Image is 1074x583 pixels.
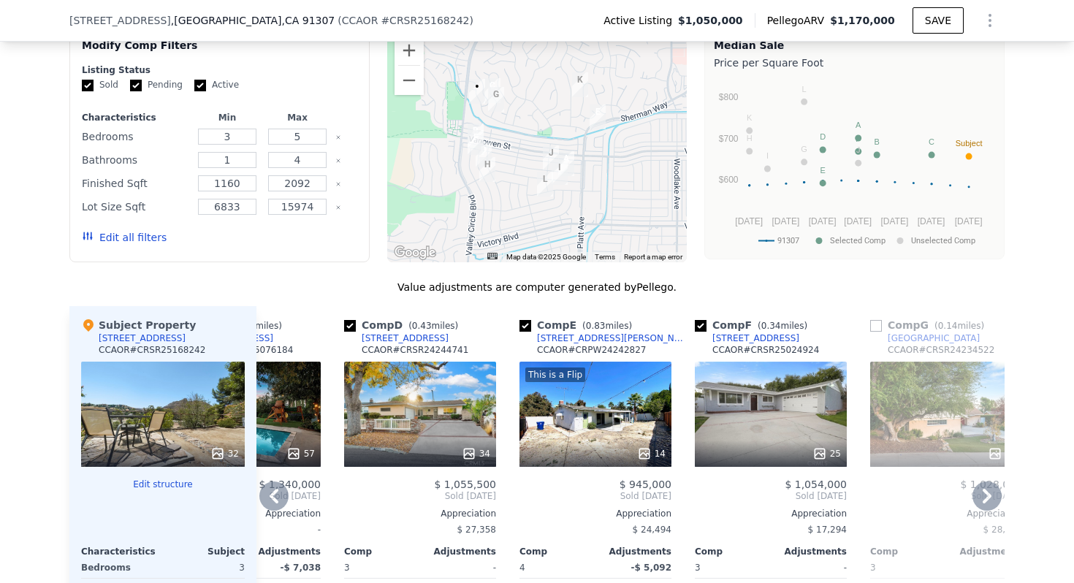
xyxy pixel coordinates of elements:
[712,344,819,356] div: CCAOR # CRSR25024924
[820,166,825,175] text: E
[870,332,980,344] a: [GEOGRAPHIC_DATA]
[802,85,807,94] text: L
[766,151,769,160] text: I
[543,145,559,170] div: 23843 Archwood St
[171,13,335,28] span: , [GEOGRAPHIC_DATA]
[620,479,671,490] span: $ 945,000
[552,160,568,185] div: 23806 Kittridge St
[830,15,895,26] span: $1,170,000
[462,446,490,461] div: 34
[362,344,468,356] div: CCAOR # CRSR24244741
[519,490,671,502] span: Sold [DATE]
[809,216,837,226] text: [DATE]
[719,175,739,185] text: $600
[423,557,496,578] div: -
[537,332,689,344] div: [STREET_ADDRESS][PERSON_NAME]
[624,253,682,261] a: Report a map error
[695,563,701,573] span: 3
[335,205,341,210] button: Clear
[82,230,167,245] button: Edit all filters
[785,479,847,490] span: $ 1,054,000
[525,367,585,382] div: This is a Flip
[918,216,945,226] text: [DATE]
[163,546,245,557] div: Subject
[913,7,964,34] button: SAVE
[719,134,739,144] text: $700
[595,546,671,557] div: Adjustments
[281,15,335,26] span: , CA 91307
[82,79,118,91] label: Sold
[695,546,771,557] div: Comp
[975,6,1005,35] button: Show Options
[457,525,496,535] span: $ 27,358
[166,557,245,578] div: 3
[476,142,492,167] div: 6651 Sheltondale Ave
[395,36,424,65] button: Zoom in
[344,546,420,557] div: Comp
[695,490,847,502] span: Sold [DATE]
[519,508,671,519] div: Appreciation
[195,112,259,123] div: Min
[888,332,980,344] div: [GEOGRAPHIC_DATA]
[633,525,671,535] span: $ 24,494
[856,121,861,129] text: A
[519,563,525,573] span: 4
[772,216,800,226] text: [DATE]
[761,321,781,331] span: 0.34
[391,243,439,262] a: Open this area in Google Maps (opens a new window)
[286,446,315,461] div: 57
[82,126,189,147] div: Bedrooms
[558,151,574,176] div: 23746 Archwood St
[344,318,464,332] div: Comp D
[265,112,330,123] div: Max
[875,137,880,146] text: B
[983,525,1022,535] span: $ 28,534
[99,344,205,356] div: CCAOR # CRSR25168242
[335,181,341,187] button: Clear
[338,13,473,28] div: ( )
[519,318,638,332] div: Comp E
[344,490,496,502] span: Sold [DATE]
[774,557,847,578] div: -
[519,332,689,344] a: [STREET_ADDRESS][PERSON_NAME]
[988,446,1016,461] div: 38
[281,563,321,573] span: -$ 7,038
[403,321,464,331] span: ( miles)
[576,321,638,331] span: ( miles)
[712,332,799,344] div: [STREET_ADDRESS]
[870,563,876,573] span: 3
[81,479,245,490] button: Edit structure
[412,321,432,331] span: 0.43
[695,318,813,332] div: Comp F
[771,546,847,557] div: Adjustments
[870,490,1022,502] span: Sold [DATE]
[955,216,983,226] text: [DATE]
[537,344,647,356] div: CCAOR # CRPW24242827
[479,157,495,182] div: 6606 Neddy Ave
[69,280,1005,294] div: Value adjustments are computer generated by Pellego .
[590,104,606,129] div: 6952 Platt Ave
[777,236,799,245] text: 91307
[420,546,496,557] div: Adjustments
[344,508,496,519] div: Appreciation
[194,80,206,91] input: Active
[695,508,847,519] div: Appreciation
[82,150,189,170] div: Bathrooms
[130,80,142,91] input: Pending
[714,38,995,53] div: Median Sale
[82,64,357,76] div: Listing Status
[911,236,975,245] text: Unselected Comp
[870,318,990,332] div: Comp G
[929,321,990,331] span: ( miles)
[870,546,946,557] div: Comp
[194,79,239,91] label: Active
[870,508,1022,519] div: Appreciation
[519,546,595,557] div: Comp
[82,80,94,91] input: Sold
[391,243,439,262] img: Google
[960,479,1022,490] span: $ 1,028,000
[487,253,498,259] button: Keyboard shortcuts
[488,87,504,112] div: 7000 Scarborough Peak Dr
[335,134,341,140] button: Clear
[344,332,449,344] a: [STREET_ADDRESS]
